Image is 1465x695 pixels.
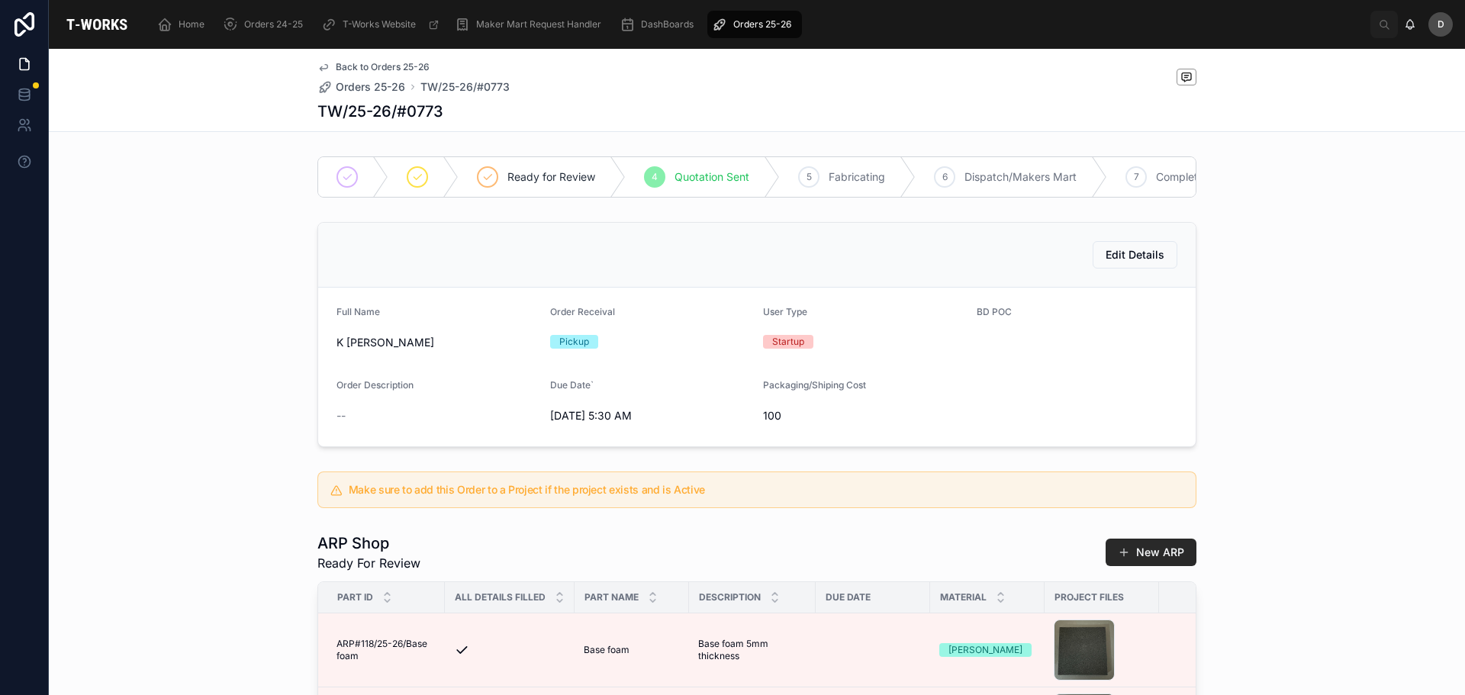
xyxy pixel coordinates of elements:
span: Part ID [337,591,373,603]
span: Order Receival [550,306,615,317]
span: User Type [763,306,807,317]
span: -- [336,408,346,423]
span: Fabricating [829,169,885,185]
span: Orders 25-26 [733,18,791,31]
a: Back to Orders 25-26 [317,61,430,73]
div: scrollable content [145,8,1370,41]
a: TW/25-26/#0773 [420,79,510,95]
span: 4 [652,171,658,183]
span: Description [699,591,761,603]
a: Home [153,11,215,38]
a: Orders 25-26 [317,79,405,95]
span: ARP#118/25-26/Base foam [336,638,436,662]
img: App logo [61,12,133,37]
span: Base foam [584,644,629,656]
span: Due Date [826,591,871,603]
h1: ARP Shop [317,533,420,554]
span: 6 [942,171,948,183]
a: T-Works Website [317,11,447,38]
a: DashBoards [615,11,704,38]
a: Orders 24-25 [218,11,314,38]
span: 85 [1168,644,1264,656]
span: Complete [1156,169,1204,185]
span: Back to Orders 25-26 [336,61,430,73]
span: Orders 25-26 [336,79,405,95]
span: Ready for Review [507,169,595,185]
span: Due Date` [550,379,594,391]
span: Full Name [336,306,380,317]
span: [DATE] 5:30 AM [550,408,752,423]
span: Base foam 5mm thickness [698,638,807,662]
span: Dispatch/Makers Mart [964,169,1077,185]
span: Edit Details [1106,247,1164,262]
span: Order Description [336,379,414,391]
span: Material [940,591,987,603]
span: 7 [1134,171,1139,183]
span: T-Works Website [343,18,416,31]
h1: TW/25-26/#0773 [317,101,443,122]
span: Orders 24-25 [244,18,303,31]
a: Orders 25-26 [707,11,802,38]
span: 100 [763,408,964,423]
a: Maker Mart Request Handler [450,11,612,38]
span: All Details Filled [455,591,546,603]
span: Ready For Review [317,554,420,572]
button: Edit Details [1093,241,1177,269]
div: Startup [772,335,804,349]
span: 5 [807,171,812,183]
span: Part Name [584,591,639,603]
span: DashBoards [641,18,694,31]
span: Packaging/Shiping Cost [763,379,866,391]
button: New ARP [1106,539,1196,566]
span: D [1438,18,1444,31]
h5: Make sure to add this Order to a Project if the project exists and is Active [349,484,1183,495]
span: K [PERSON_NAME] [336,335,538,350]
div: [PERSON_NAME] [948,643,1022,657]
span: Home [179,18,204,31]
span: BD POC [977,306,1012,317]
span: Project Files [1054,591,1124,603]
span: Quotation Sent [675,169,749,185]
span: Maker Mart Request Handler [476,18,601,31]
div: Pickup [559,335,589,349]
